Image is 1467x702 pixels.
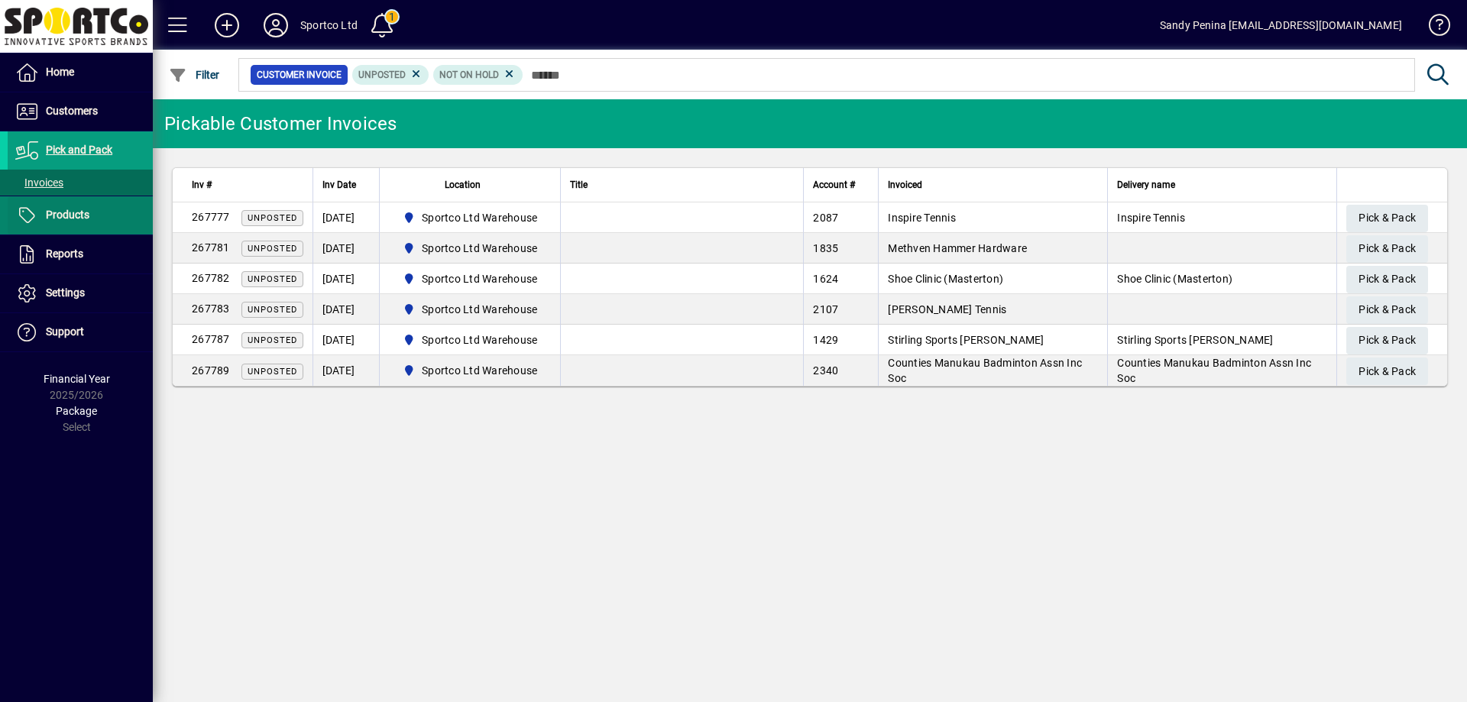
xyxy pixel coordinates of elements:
button: Profile [251,11,300,39]
span: Unposted [248,244,297,254]
span: 267777 [192,211,230,223]
span: Pick & Pack [1359,328,1416,353]
span: 1429 [813,334,838,346]
span: Inv # [192,176,212,193]
span: Home [46,66,74,78]
a: Customers [8,92,153,131]
button: Filter [165,61,224,89]
span: 2087 [813,212,838,224]
td: [DATE] [313,264,379,294]
button: Pick & Pack [1346,296,1428,324]
span: Title [570,176,588,193]
a: Reports [8,235,153,273]
span: Location [445,176,481,193]
span: Customers [46,105,98,117]
a: Products [8,196,153,235]
a: Support [8,313,153,351]
span: Unposted [248,335,297,345]
span: Unposted [248,367,297,377]
span: Stirling Sports [PERSON_NAME] [1117,334,1273,346]
div: Delivery name [1117,176,1327,193]
span: Pick & Pack [1359,359,1416,384]
span: Unposted [358,70,406,80]
span: Counties Manukau Badminton Assn Inc Soc [888,357,1082,384]
span: Pick and Pack [46,144,112,156]
span: Sportco Ltd Warehouse [397,270,544,288]
span: Not On Hold [439,70,499,80]
button: Pick & Pack [1346,266,1428,293]
td: [DATE] [313,325,379,355]
span: Sportco Ltd Warehouse [397,300,544,319]
div: Inv # [192,176,303,193]
span: Sportco Ltd Warehouse [422,210,537,225]
span: Financial Year [44,373,110,385]
span: Pick & Pack [1359,205,1416,231]
span: Package [56,405,97,417]
td: [DATE] [313,294,379,325]
div: Sandy Penina [EMAIL_ADDRESS][DOMAIN_NAME] [1160,13,1402,37]
div: Location [389,176,552,193]
span: Sportco Ltd Warehouse [422,332,537,348]
span: Sportco Ltd Warehouse [397,239,544,257]
mat-chip: Hold Status: Not On Hold [433,65,523,85]
span: Pick & Pack [1359,236,1416,261]
button: Pick & Pack [1346,327,1428,354]
span: Sportco Ltd Warehouse [397,331,544,349]
span: Pick & Pack [1359,297,1416,322]
span: 1624 [813,273,838,285]
span: Sportco Ltd Warehouse [422,302,537,317]
a: Home [8,53,153,92]
span: [PERSON_NAME] Tennis [888,303,1006,315]
span: 267782 [192,272,230,284]
span: Inspire Tennis [888,212,956,224]
a: Settings [8,274,153,312]
button: Pick & Pack [1346,205,1428,232]
span: Delivery name [1117,176,1175,193]
span: Support [46,325,84,338]
span: Sportco Ltd Warehouse [422,241,537,256]
span: Stirling Sports [PERSON_NAME] [888,334,1044,346]
span: 2340 [813,364,838,377]
span: Sportco Ltd Warehouse [422,363,537,378]
div: Inv Date [322,176,370,193]
span: Inspire Tennis [1117,212,1185,224]
span: 267783 [192,302,230,315]
a: Knowledge Base [1417,3,1448,53]
td: [DATE] [313,233,379,264]
button: Pick & Pack [1346,235,1428,263]
td: [DATE] [313,355,379,386]
span: Sportco Ltd Warehouse [397,361,544,380]
span: Counties Manukau Badminton Assn Inc Soc [1117,357,1311,384]
span: Sportco Ltd Warehouse [422,271,537,286]
span: 267781 [192,241,230,254]
span: Shoe Clinic (Masterton) [1117,273,1232,285]
span: Reports [46,247,83,260]
div: Pickable Customer Invoices [164,112,397,136]
span: 267789 [192,364,230,377]
button: Pick & Pack [1346,357,1428,385]
span: Unposted [248,213,297,223]
span: 1835 [813,242,838,254]
div: Sportco Ltd [300,13,358,37]
span: Invoiced [888,176,922,193]
span: Customer Invoice [257,67,342,82]
div: Title [570,176,794,193]
span: Shoe Clinic (Masterton) [888,273,1003,285]
span: Settings [46,286,85,299]
span: Pick & Pack [1359,267,1416,292]
div: Invoiced [888,176,1098,193]
span: 267787 [192,333,230,345]
span: Methven Hammer Hardware [888,242,1027,254]
span: Products [46,209,89,221]
span: 2107 [813,303,838,315]
mat-chip: Customer Invoice Status: Unposted [352,65,429,85]
span: Inv Date [322,176,356,193]
span: Filter [169,69,220,81]
span: Unposted [248,274,297,284]
span: Invoices [15,176,63,189]
span: Sportco Ltd Warehouse [397,209,544,227]
button: Add [202,11,251,39]
a: Invoices [8,170,153,196]
span: Account # [813,176,855,193]
td: [DATE] [313,202,379,233]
